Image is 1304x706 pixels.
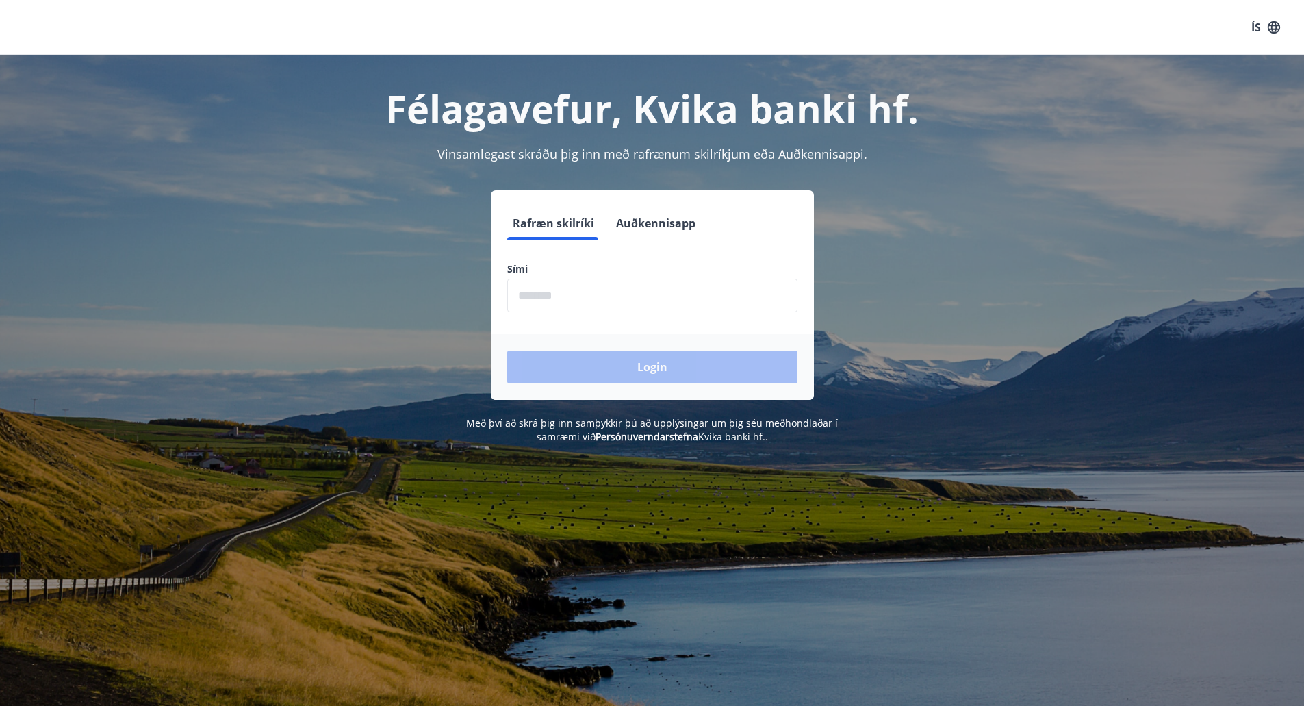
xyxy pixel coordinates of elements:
[611,207,701,240] button: Auðkennisapp
[176,82,1129,134] h1: Félagavefur, Kvika banki hf.
[466,416,838,443] span: Með því að skrá þig inn samþykkir þú að upplýsingar um þig séu meðhöndlaðar í samræmi við Kvika b...
[437,146,867,162] span: Vinsamlegast skráðu þig inn með rafrænum skilríkjum eða Auðkennisappi.
[507,262,797,276] label: Sími
[596,430,698,443] a: Persónuverndarstefna
[507,207,600,240] button: Rafræn skilríki
[1244,15,1288,40] button: ÍS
